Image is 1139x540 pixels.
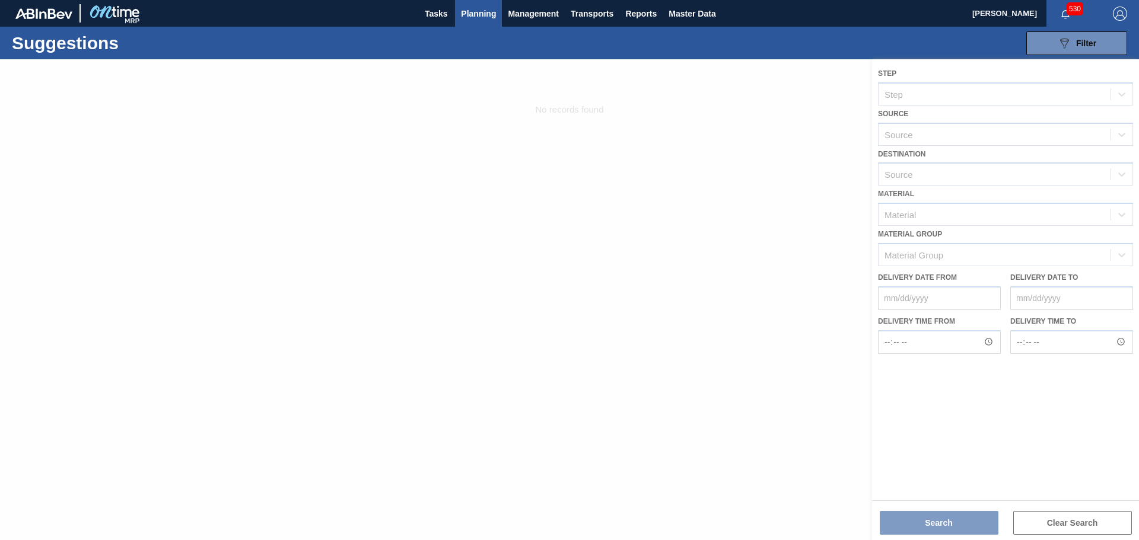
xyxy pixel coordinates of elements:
[1026,31,1127,55] button: Filter
[571,7,613,21] span: Transports
[1113,7,1127,21] img: Logout
[625,7,657,21] span: Reports
[12,36,222,50] h1: Suggestions
[1076,39,1096,48] span: Filter
[423,7,449,21] span: Tasks
[461,7,496,21] span: Planning
[1046,5,1084,22] button: Notifications
[508,7,559,21] span: Management
[15,8,72,19] img: TNhmsLtSVTkK8tSr43FrP2fwEKptu5GPRR3wAAAABJRU5ErkJggg==
[669,7,715,21] span: Master Data
[1067,2,1083,15] span: 530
